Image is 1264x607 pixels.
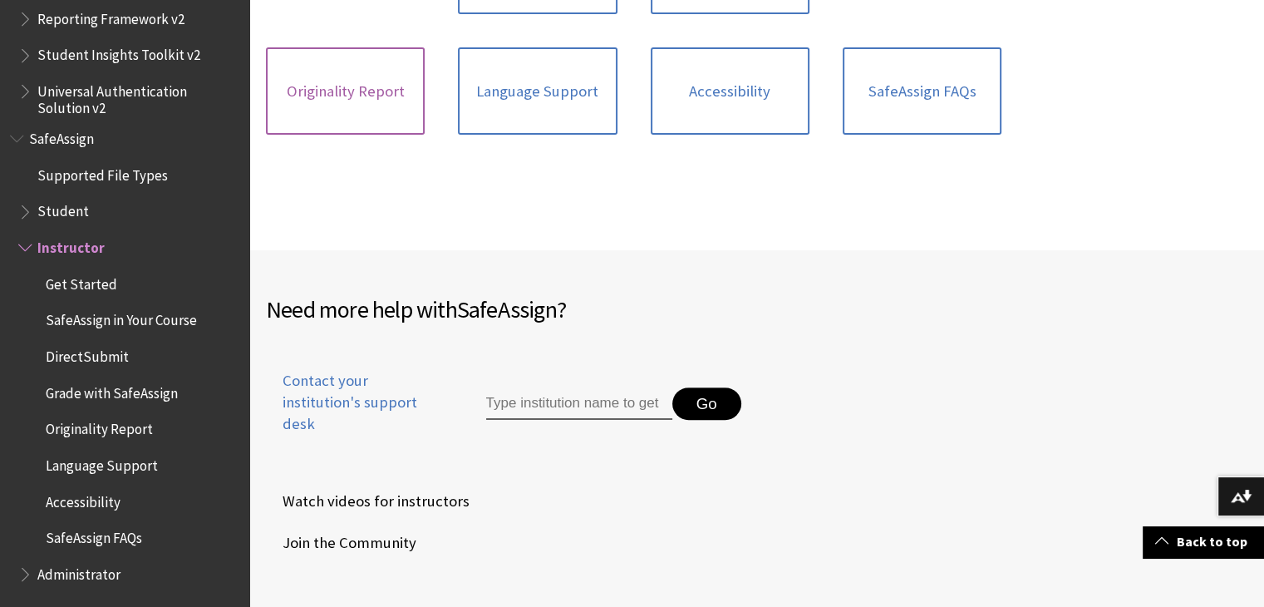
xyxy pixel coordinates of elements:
[458,47,617,136] a: Language Support
[266,489,473,514] a: Watch videos for instructors
[37,42,200,64] span: Student Insights Toolkit v2
[266,47,425,136] a: Originality Report
[266,489,470,514] span: Watch videos for instructors
[46,270,117,293] span: Get Started
[37,198,89,220] span: Student
[37,161,168,184] span: Supported File Types
[672,387,741,421] button: Go
[10,125,239,589] nav: Book outline for Blackboard SafeAssign
[46,452,158,474] span: Language Support
[486,387,672,421] input: Type institution name to get support
[1143,526,1264,557] a: Back to top
[46,488,120,511] span: Accessibility
[266,531,416,555] span: Join the Community
[46,307,197,329] span: SafeAssign in Your Course
[46,525,142,547] span: SafeAssign FAQs
[37,234,105,256] span: Instructor
[46,416,153,438] span: Originality Report
[29,125,94,147] span: SafeAssign
[37,560,120,583] span: Administrator
[843,47,1001,136] a: SafeAssign FAQs
[37,5,184,27] span: Reporting Framework v2
[266,531,420,555] a: Join the Community
[651,47,809,136] a: Accessibility
[266,292,757,327] h2: Need more help with ?
[46,379,178,402] span: Grade with SafeAssign
[266,370,448,456] a: Contact your institution's support desk
[37,77,238,116] span: Universal Authentication Solution v2
[46,343,129,365] span: DirectSubmit
[457,294,557,324] span: SafeAssign
[266,370,448,436] span: Contact your institution's support desk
